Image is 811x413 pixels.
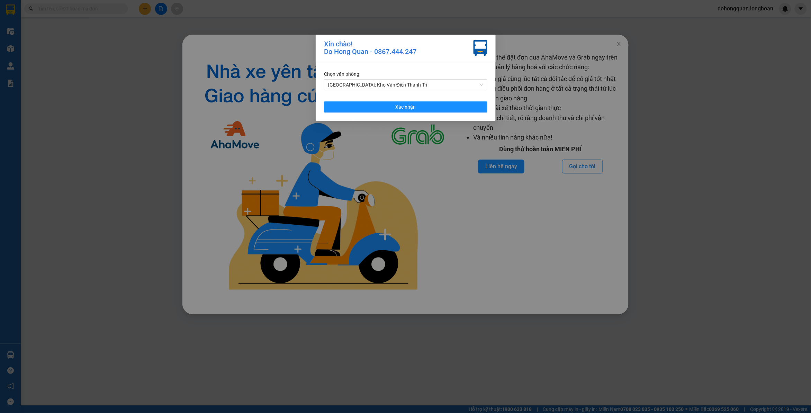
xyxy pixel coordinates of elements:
[324,101,487,113] button: Xác nhận
[395,103,416,111] span: Xác nhận
[324,70,487,78] div: Chọn văn phòng
[474,40,487,56] img: vxr-icon
[324,40,416,56] div: Xin chào! Do Hong Quan - 0867.444.247
[328,80,483,90] span: Hà Nội: Kho Văn Điển Thanh Trì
